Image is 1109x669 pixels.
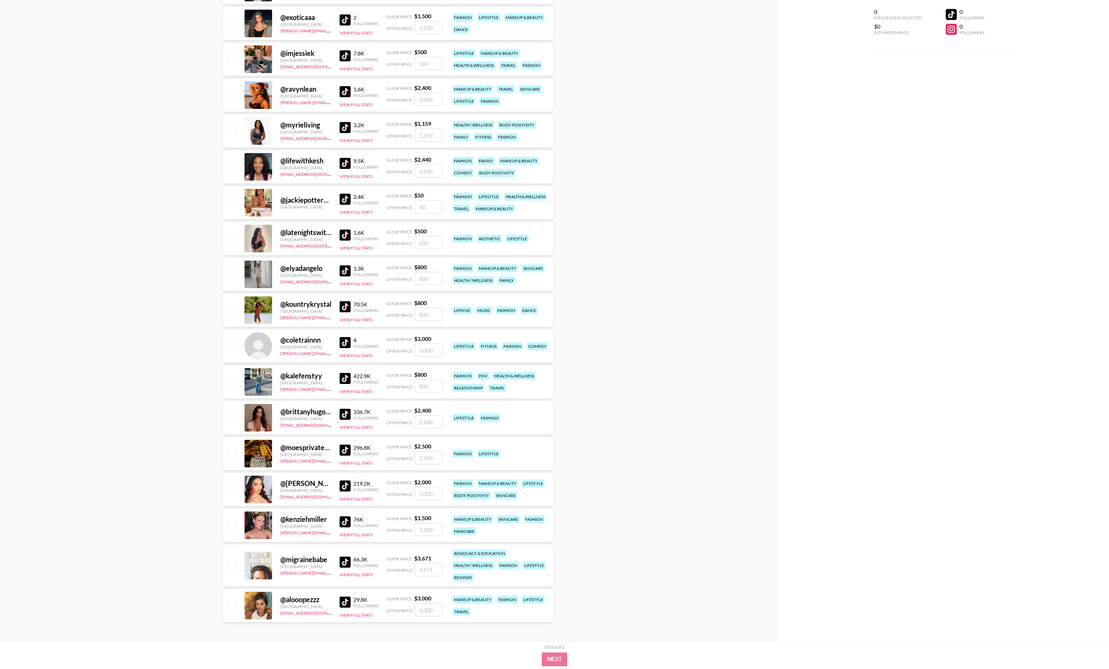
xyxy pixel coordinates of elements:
div: Followers [353,415,378,420]
div: Followers [353,164,378,170]
button: View Full Stats [340,425,372,430]
div: $0 [874,23,922,30]
div: haircare [453,527,476,535]
input: 500 [415,236,442,249]
button: View Full Stats [340,30,372,36]
div: [GEOGRAPHIC_DATA] [280,380,331,385]
img: TikTok [340,14,351,26]
span: Guide Price: [386,265,413,270]
img: TikTok [340,557,351,568]
div: 336.7K [353,408,378,415]
a: [EMAIL_ADDRESS][DOMAIN_NAME] [280,421,350,428]
div: health / wellness [453,276,494,284]
div: [GEOGRAPHIC_DATA] [280,604,331,609]
div: Followers [353,523,378,528]
div: Followers [353,308,378,313]
div: 76K [353,516,378,523]
span: Offer Price: [386,169,413,174]
button: View Full Stats [340,572,372,577]
div: @ alooopezzz [280,595,331,604]
button: Next [542,652,568,666]
span: Guide Price: [386,158,413,163]
div: Followers [353,344,378,349]
a: [EMAIL_ADDRESS][DOMAIN_NAME] [280,278,350,284]
img: TikTok [340,480,351,491]
input: 2,440 [415,164,442,178]
button: View Full Stats [340,353,372,358]
input: 800 [415,308,442,321]
div: skincare [519,85,541,93]
div: fitness [479,342,498,350]
button: View Full Stats [340,532,372,537]
div: 29.8K [353,596,378,603]
img: TikTok [340,158,351,169]
input: 500 [415,57,442,70]
div: makeup & beauty [453,596,493,604]
div: fitness [474,133,493,141]
input: 1,500 [415,21,442,34]
div: [GEOGRAPHIC_DATA] [280,204,331,210]
div: 66.3K [353,556,378,563]
strong: $ 800 [414,371,427,378]
img: TikTok [340,86,351,97]
strong: $ 500 [414,49,427,55]
div: 70.5K [353,301,378,308]
button: View Full Stats [340,389,372,394]
div: makeup & beauty [477,479,518,487]
a: [EMAIL_ADDRESS][DOMAIN_NAME] [280,242,350,249]
div: fashion [497,133,517,141]
span: Guide Price: [386,337,413,342]
div: [GEOGRAPHIC_DATA] [280,58,331,63]
div: @ exoticaaa [280,13,331,22]
div: [GEOGRAPHIC_DATA] [280,416,331,421]
strong: $ 2,500 [414,443,431,449]
input: 50 [415,200,442,213]
a: [EMAIL_ADDRESS][DOMAIN_NAME] [280,170,350,177]
button: View Full Stats [340,281,372,286]
div: travel [497,85,515,93]
div: fashion [453,372,473,380]
span: Guide Price: [386,444,413,449]
button: View Full Stats [340,102,372,107]
div: fashion [453,479,473,487]
strong: $ 500 [414,228,427,234]
span: Offer Price: [386,568,413,573]
div: Followers [960,30,984,35]
div: [GEOGRAPHIC_DATA] [280,344,331,349]
div: 3.2K [353,122,378,129]
div: lifestyle [522,596,545,604]
img: TikTok [340,194,351,205]
div: [GEOGRAPHIC_DATA] [280,488,331,493]
strong: $ 1,159 [414,120,431,127]
strong: $ 2,000 [414,479,431,485]
div: lifestyle [477,193,500,201]
input: 800 [415,272,442,285]
div: makeup & beauty [474,205,515,213]
div: Followers [353,93,378,98]
div: makeup & beauty [453,515,493,523]
div: [GEOGRAPHIC_DATA] [280,452,331,457]
div: family [498,276,515,284]
div: 1.3K [353,265,378,272]
div: @ [PERSON_NAME].[PERSON_NAME] [280,479,331,488]
input: 800 [415,379,442,393]
input: 2,400 [415,93,442,106]
div: @ lifewithkesh [280,156,331,165]
div: makeup & beauty [504,13,545,21]
div: @ migrainebabe [280,555,331,564]
div: lifestyle [477,450,500,458]
input: 1,500 [415,523,442,536]
div: fashion [498,561,519,569]
input: 2,500 [415,451,442,464]
span: Guide Price: [386,86,413,91]
a: [EMAIL_ADDRESS][DOMAIN_NAME] [280,493,350,499]
div: 2 [353,14,378,21]
div: lifestyle [477,13,500,21]
input: 3,000 [415,344,442,357]
div: Followers [353,603,378,608]
div: 0 [960,8,984,15]
div: @ imjessiek [280,49,331,58]
button: View Full Stats [340,210,372,215]
span: Offer Price: [386,241,413,246]
img: TikTok [340,301,351,312]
